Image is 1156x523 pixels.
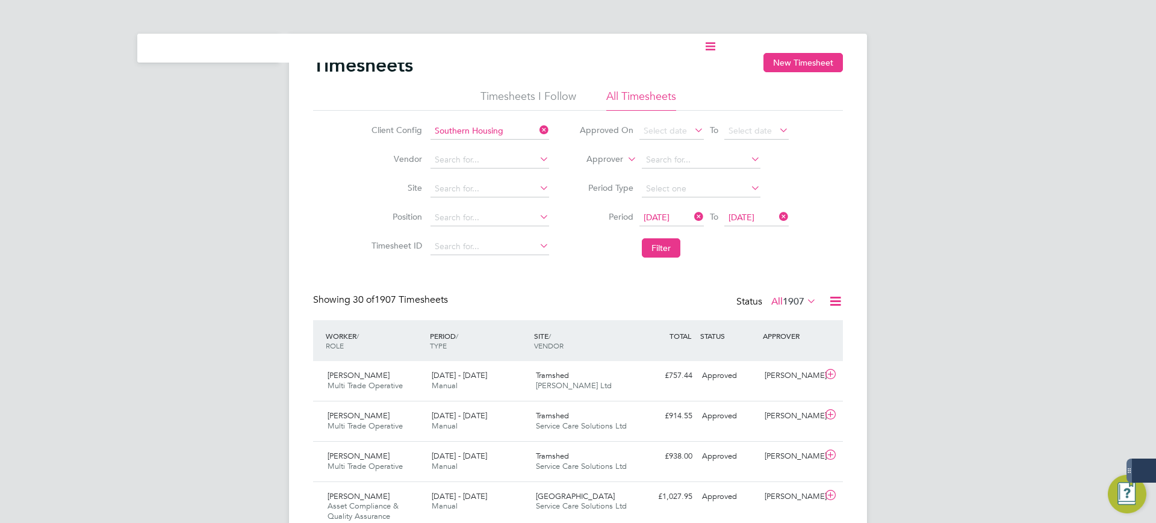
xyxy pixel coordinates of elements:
span: To [706,122,722,138]
span: TYPE [430,341,447,350]
label: Site [368,182,422,193]
button: New Timesheet [763,53,843,72]
span: Manual [432,501,458,511]
span: Select date [729,125,772,136]
span: Tramshed [536,370,569,380]
div: Status [736,294,819,311]
input: Select one [642,181,760,197]
span: Service Care Solutions Ltd [536,501,627,511]
input: Search for... [430,209,549,226]
span: VENDOR [534,341,564,350]
span: [DATE] - [DATE] [432,491,487,501]
span: [DATE] [729,212,754,223]
div: Approved [697,366,760,386]
span: [DATE] - [DATE] [432,370,487,380]
h2: Timesheets [313,53,413,77]
span: 1907 Timesheets [353,294,448,306]
span: [DATE] [644,212,670,223]
div: Showing [313,294,450,306]
label: All [771,296,816,308]
button: Engage Resource Center [1108,475,1146,513]
input: Search for... [430,181,549,197]
div: Approved [697,447,760,466]
span: [GEOGRAPHIC_DATA] [536,491,615,501]
span: To [706,209,722,224]
label: Period Type [579,182,633,193]
div: PERIOD [427,325,531,356]
span: Multi Trade Operative [328,461,403,471]
label: Period [579,211,633,222]
span: Service Care Solutions Ltd [536,461,627,471]
input: Search for... [430,238,549,255]
input: Search for... [642,152,760,169]
li: All Timesheets [606,89,676,111]
span: [PERSON_NAME] [328,491,390,501]
span: Select date [644,125,687,136]
div: £938.00 [635,447,697,466]
span: TOTAL [670,331,691,341]
nav: Main navigation [137,34,279,63]
label: Vendor [368,153,422,164]
span: [PERSON_NAME] [328,451,390,461]
div: £1,027.95 [635,487,697,507]
div: £914.55 [635,406,697,426]
label: Timesheet ID [368,240,422,251]
input: Search for... [430,123,549,140]
label: Client Config [368,125,422,135]
span: / [548,331,551,341]
span: Tramshed [536,410,569,421]
button: Filter [642,238,680,258]
input: Search for... [430,152,549,169]
span: [DATE] - [DATE] [432,451,487,461]
div: [PERSON_NAME] [760,366,822,386]
span: Multi Trade Operative [328,380,403,391]
li: Timesheets I Follow [480,89,576,111]
div: APPROVER [760,325,822,347]
span: 30 of [353,294,374,306]
span: 1907 [783,296,804,308]
span: Tramshed [536,451,569,461]
span: [PERSON_NAME] Ltd [536,380,612,391]
span: Manual [432,461,458,471]
div: [PERSON_NAME] [760,406,822,426]
span: Service Care Solutions Ltd [536,421,627,431]
span: [DATE] - [DATE] [432,410,487,421]
div: STATUS [697,325,760,347]
div: WORKER [323,325,427,356]
div: £757.44 [635,366,697,386]
span: Manual [432,421,458,431]
label: Approver [569,153,623,166]
span: / [356,331,359,341]
span: ROLE [326,341,344,350]
div: [PERSON_NAME] [760,447,822,466]
label: Position [368,211,422,222]
div: Approved [697,487,760,507]
div: SITE [531,325,635,356]
span: / [456,331,458,341]
div: Approved [697,406,760,426]
div: [PERSON_NAME] [760,487,822,507]
span: [PERSON_NAME] [328,410,390,421]
span: Manual [432,380,458,391]
span: [PERSON_NAME] [328,370,390,380]
label: Approved On [579,125,633,135]
span: Multi Trade Operative [328,421,403,431]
